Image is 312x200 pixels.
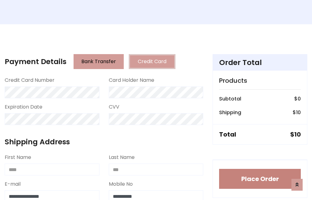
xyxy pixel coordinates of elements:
[219,109,241,115] h6: Shipping
[5,103,42,111] label: Expiration Date
[5,154,31,161] label: First Name
[129,54,175,69] button: Credit Card
[296,109,301,116] span: 10
[109,103,119,111] label: CVV
[5,57,66,66] h4: Payment Details
[74,54,124,69] button: Bank Transfer
[219,96,241,102] h6: Subtotal
[293,109,301,115] h6: $
[5,180,21,188] label: E-mail
[219,58,301,67] h4: Order Total
[109,154,135,161] label: Last Name
[5,137,203,146] h4: Shipping Address
[219,77,301,84] h5: Products
[219,169,301,189] button: Place Order
[5,77,55,84] label: Credit Card Number
[109,77,154,84] label: Card Holder Name
[294,130,301,139] span: 10
[294,96,301,102] h6: $
[298,95,301,102] span: 0
[219,131,236,138] h5: Total
[109,180,133,188] label: Mobile No
[290,131,301,138] h5: $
